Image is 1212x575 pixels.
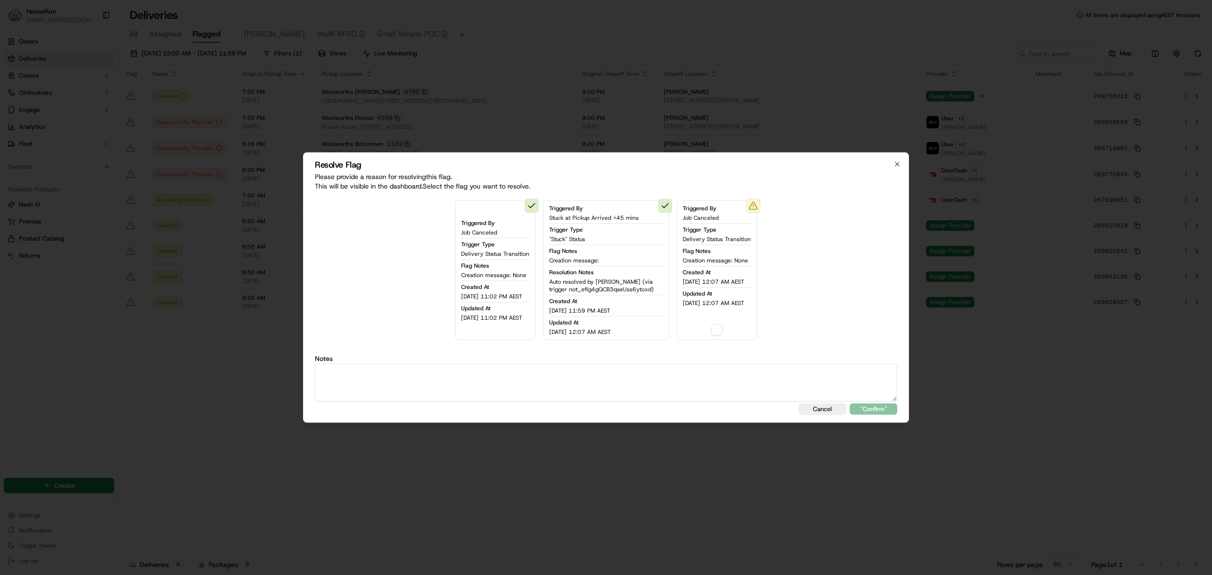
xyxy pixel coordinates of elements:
span: Triggered By [683,205,716,212]
span: [DATE] 12:07 AM AEST [549,328,611,336]
span: Delivery Status Transition [461,250,529,257]
p: Please provide a reason for resolving this flag . This will be visible in the dashboard. Select t... [315,172,897,191]
span: Flag Notes [461,261,489,269]
span: Updated At [549,319,579,326]
span: Triggered By [549,205,583,212]
span: Trigger Type [683,226,716,234]
span: Job Canceled [461,228,497,236]
span: Resolution Notes [549,269,594,276]
span: Delivery Status Transition [683,235,751,243]
span: [DATE] 11:59 PM AEST [549,307,610,314]
span: Created At [549,297,577,305]
span: Stuck at Pickup Arrived >45 mins [549,214,639,222]
span: Flag Notes [683,247,711,255]
span: Auto resolved by [PERSON_NAME] (via trigger not_efig4gQCB3qseUss6ytoxd) [549,278,663,293]
span: Triggered By [461,219,495,226]
h2: Resolve Flag [315,161,897,169]
span: [DATE] 11:02 PM AEST [461,292,522,300]
span: [DATE] 11:02 PM AEST [461,314,522,321]
span: Created At [461,283,489,290]
span: Trigger Type [461,240,495,248]
span: [DATE] 12:07 AM AEST [683,299,744,307]
span: [DATE] 12:07 AM AEST [683,278,744,286]
span: Job Canceled [683,214,719,222]
span: Creation message: None [461,271,526,279]
label: Notes [315,355,897,362]
span: Creation message: None [683,257,748,264]
span: Updated At [461,304,490,312]
span: Flag Notes [549,247,577,255]
button: Cancel [799,404,846,415]
span: Creation message: [549,257,599,264]
span: Created At [683,269,711,276]
span: Trigger Type [549,226,583,234]
span: Updated At [683,290,712,297]
span: "Stuck" Status [549,235,585,243]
